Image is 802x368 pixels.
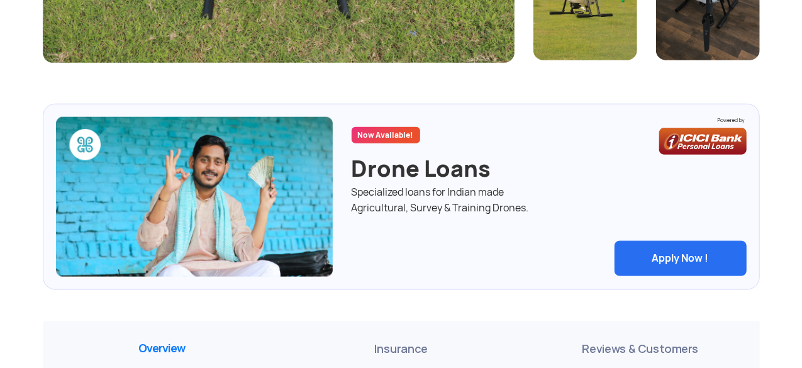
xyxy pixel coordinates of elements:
button: Apply Now ! [615,241,747,276]
div: Specialized loans for Indian made Agricultural, Survey & Training Drones. [352,184,747,216]
div: Now Available! [352,127,420,143]
img: bg_icicilogo2.png [659,117,746,155]
div: Drone Loans [352,153,747,184]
